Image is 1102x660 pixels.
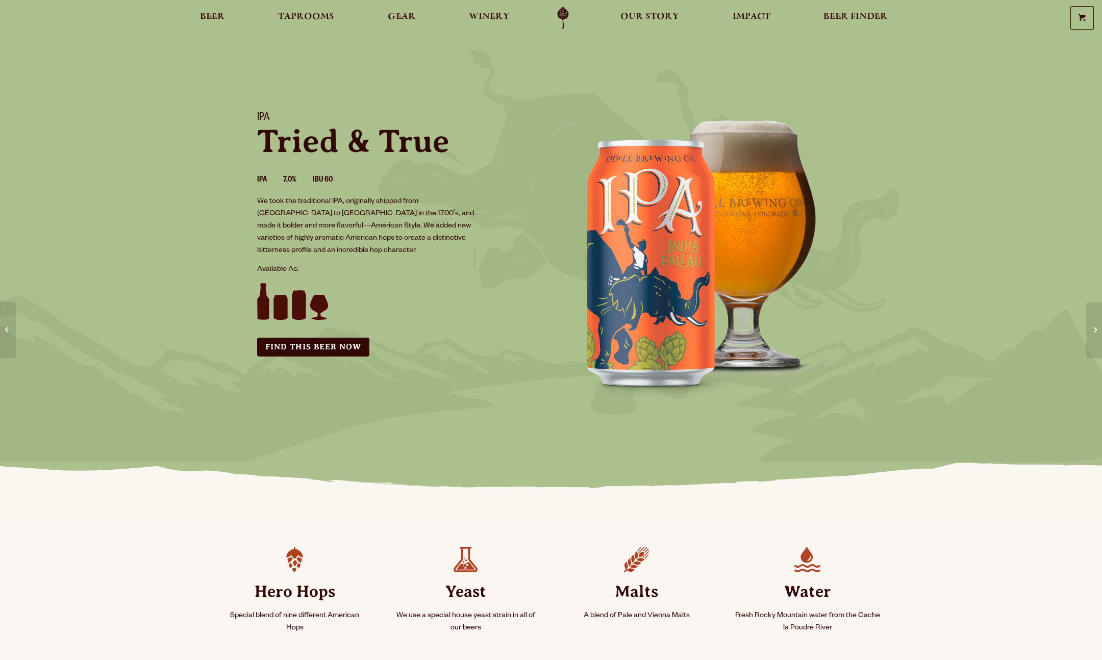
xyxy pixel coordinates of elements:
span: Winery [469,13,510,21]
img: IPA can and glass [551,99,857,405]
p: We took the traditional IPA, originally shipped from [GEOGRAPHIC_DATA] to [GEOGRAPHIC_DATA] in th... [257,196,483,257]
strong: Water [734,572,881,610]
a: Find this Beer Now [257,338,369,357]
a: Winery [462,7,516,30]
p: We use a special house yeast strain in all of our beers [392,610,539,634]
a: Taprooms [271,7,341,30]
span: Taprooms [278,13,334,21]
p: Available As: [257,264,539,276]
strong: Yeast [392,572,539,610]
p: Fresh Rocky Mountain water from the Cache la Poudre River [734,610,881,634]
li: IBU 60 [313,174,349,187]
a: Odell Home [544,7,582,30]
strong: Hero Hops [221,572,368,610]
span: Gear [388,13,416,21]
a: Beer [193,7,232,30]
span: Beer [200,13,225,21]
li: 7.0% [283,174,313,187]
li: IPA [257,174,283,187]
strong: Malts [563,572,710,610]
a: Beer Finder [817,7,894,30]
h1: IPA [257,112,539,125]
a: Impact [726,7,777,30]
span: Beer Finder [823,13,888,21]
p: Special blend of nine different American Hops [221,610,368,634]
a: Our Story [614,7,686,30]
a: Gear [381,7,422,30]
p: A blend of Pale and Vienna Malts [563,610,710,622]
span: Our Story [620,13,679,21]
p: Tried & True [257,125,539,158]
span: Impact [733,13,770,21]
